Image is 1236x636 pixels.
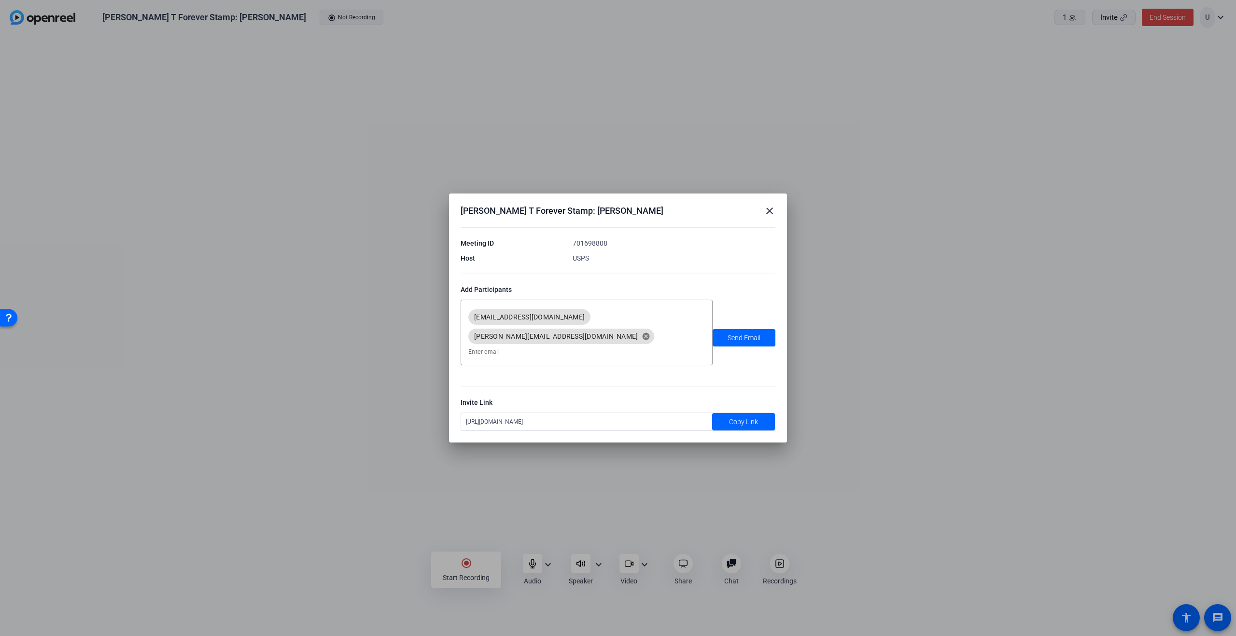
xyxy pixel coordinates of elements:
div: Host [461,253,562,263]
span: [PERSON_NAME][EMAIL_ADDRESS][DOMAIN_NAME] [474,332,638,341]
mat-icon: cancel [638,332,654,341]
div: USPS [573,253,775,263]
div: [PERSON_NAME] T Forever Stamp: [PERSON_NAME] [461,205,663,217]
div: [URL][DOMAIN_NAME] [461,413,712,430]
span: Send Email [728,333,760,343]
mat-icon: close [764,205,775,217]
div: Invite Link [461,398,775,407]
div: Add Participants [461,285,775,294]
button: Copy Link [712,413,775,430]
div: 701698808 [573,238,775,248]
div: Meeting ID [461,238,562,248]
input: Enter email [468,346,705,358]
span: [EMAIL_ADDRESS][DOMAIN_NAME] [474,312,585,322]
button: Send Email [713,329,775,346]
span: Copy Link [729,417,758,427]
